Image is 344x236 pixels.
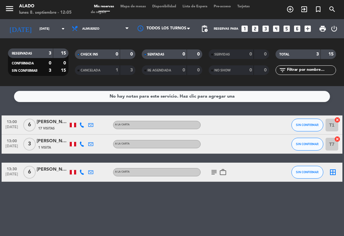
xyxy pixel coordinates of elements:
[197,68,201,72] strong: 0
[296,170,319,174] span: SIN CONFIRMAR
[264,52,268,56] strong: 0
[319,25,326,33] span: print
[304,25,312,33] i: add_box
[272,25,280,33] i: looks_4
[328,5,336,13] i: search
[249,68,252,72] strong: 0
[130,68,134,72] strong: 3
[23,119,36,131] span: 6
[293,25,301,33] i: looks_6
[219,168,227,176] i: work_outline
[214,53,230,56] span: SERVIDAS
[5,22,36,35] i: [DATE]
[279,66,286,74] i: filter_list
[147,53,164,56] span: SENTADAS
[328,52,335,56] strong: 15
[296,123,319,127] span: SIN CONFIRMAR
[325,4,339,15] span: BUSCAR
[12,52,32,55] span: RESERVADAS
[130,52,134,56] strong: 0
[4,125,20,132] span: [DATE]
[23,166,36,179] span: 6
[4,137,20,144] span: 13:00
[211,5,234,8] span: Pre-acceso
[49,51,51,55] strong: 3
[49,68,51,73] strong: 3
[61,68,67,73] strong: 15
[116,52,118,56] strong: 0
[240,25,249,33] i: looks_one
[110,93,235,100] div: No hay notas para este servicio. Haz clic para agregar una
[91,5,117,8] span: Mis reservas
[81,53,98,56] span: CHECK INS
[334,117,340,123] i: cancel
[311,4,325,15] span: Reserva especial
[5,4,14,16] button: menu
[19,3,72,10] div: Alado
[210,168,218,176] i: subject
[147,69,171,72] span: RE AGENDADA
[214,27,238,31] span: Reservas para
[4,172,20,180] span: [DATE]
[61,51,67,55] strong: 15
[214,69,231,72] span: NO SHOW
[286,5,294,13] i: add_circle_outline
[116,68,118,72] strong: 1
[329,168,337,176] i: border_all
[38,126,55,131] span: 17 Visitas
[63,61,67,65] strong: 0
[12,62,34,65] span: CONFIRMADA
[183,68,185,72] strong: 0
[291,166,323,179] button: SIN CONFIRMAR
[183,52,185,56] strong: 0
[197,52,201,56] strong: 0
[291,119,323,131] button: SIN CONFIRMAR
[314,5,322,13] i: turned_in_not
[37,118,68,126] div: [PERSON_NAME]
[316,52,319,56] strong: 3
[49,61,51,65] strong: 0
[4,144,20,151] span: [DATE]
[251,25,259,33] i: looks_two
[149,5,179,8] span: Disponibilidad
[201,25,208,33] span: pending_actions
[4,165,20,172] span: 13:30
[264,68,268,72] strong: 0
[296,142,319,146] span: SIN CONFIRMAR
[249,52,252,56] strong: 0
[59,25,67,33] i: arrow_drop_down
[5,4,14,13] i: menu
[330,25,338,33] i: power_settings_new
[23,138,36,151] span: 3
[179,5,211,8] span: Lista de Espera
[37,166,68,173] div: [PERSON_NAME]
[279,53,289,56] span: TOTAL
[38,145,51,150] span: 1 Visita
[115,143,130,145] span: A la carta
[283,25,291,33] i: looks_5
[297,4,311,15] span: WALK IN
[334,136,340,142] i: cancel
[329,19,339,38] div: LOG OUT
[117,5,149,8] span: Mapa de mesas
[19,10,72,16] div: lunes 8. septiembre - 12:05
[291,138,323,151] button: SIN CONFIRMAR
[115,123,130,126] span: A la carta
[82,27,99,31] span: Almuerzo
[37,137,68,145] div: [PERSON_NAME]
[115,171,130,173] span: A la carta
[300,5,308,13] i: exit_to_app
[81,69,100,72] span: CANCELADA
[286,67,336,74] input: Filtrar por nombre...
[12,69,37,72] span: SIN CONFIRMAR
[4,118,20,125] span: 13:00
[262,25,270,33] i: looks_3
[283,4,297,15] span: RESERVAR MESA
